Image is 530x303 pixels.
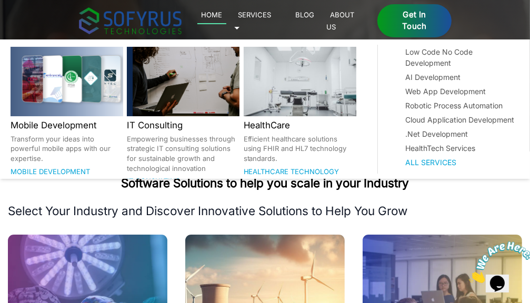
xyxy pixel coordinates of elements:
a: .Net Development [406,128,516,139]
a: Services 🞃 [234,8,272,33]
a: HealthTech Services [406,143,516,154]
a: Home [197,8,226,24]
a: About Us [326,8,355,33]
img: sofyrus [79,7,182,34]
p: Transform your ideas into powerful mobile apps with our expertise. [11,134,123,164]
iframe: chat widget [465,237,530,287]
a: Low Code No Code Development [406,46,516,68]
h2: Mobile Development [11,118,123,132]
p: Select Your Industry and Discover Innovative Solutions to Help You Grow [8,203,522,219]
img: Chat attention grabber [4,4,69,46]
p: Efficient healthcare solutions using FHIR and HL7 technology standards. [244,134,356,164]
a: AI Development [406,72,516,83]
h2: IT Consulting [127,118,239,132]
a: Web App Development [406,86,516,97]
p: Empowering businesses through strategic IT consulting solutions for sustainable growth and techno... [127,134,239,174]
a: Get in Touch [377,4,451,38]
h2: Software Solutions to help you scale in your Industry [8,175,522,191]
a: Mobile Development [11,167,90,176]
a: Robotic Process Automation [406,100,516,111]
a: Cloud Application Development [406,114,516,125]
a: IT Consulting [127,177,181,185]
a: Blog [292,8,318,21]
a: Healthcare Technology Consulting [244,167,339,188]
h2: HealthCare [244,118,356,132]
a: All Services [406,157,516,168]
